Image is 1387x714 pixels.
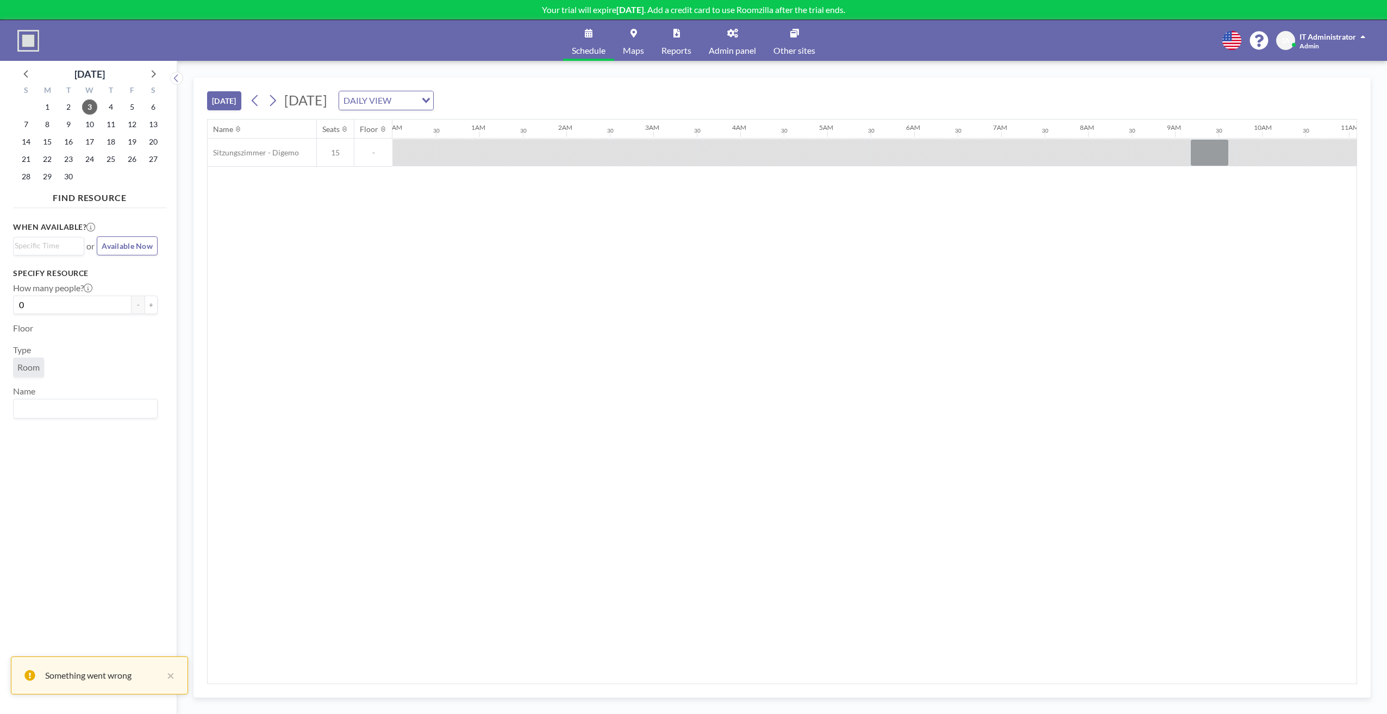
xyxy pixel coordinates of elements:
[82,152,97,167] span: Wednesday, September 24, 2025
[207,91,241,110] button: [DATE]
[15,240,78,252] input: Search for option
[1299,42,1319,50] span: Admin
[614,20,653,61] a: Maps
[45,669,161,682] div: Something went wrong
[82,117,97,132] span: Wednesday, September 10, 2025
[86,241,95,252] span: or
[284,92,327,108] span: [DATE]
[18,117,34,132] span: Sunday, September 7, 2025
[103,117,118,132] span: Thursday, September 11, 2025
[360,124,378,134] div: Floor
[1167,123,1181,131] div: 9AM
[700,20,765,61] a: Admin panel
[146,152,161,167] span: Saturday, September 27, 2025
[124,117,140,132] span: Friday, September 12, 2025
[607,127,614,134] div: 30
[645,123,659,131] div: 3AM
[781,127,788,134] div: 30
[773,46,815,55] span: Other sites
[142,84,164,98] div: S
[1303,127,1309,134] div: 30
[14,237,84,254] div: Search for option
[61,134,76,149] span: Tuesday, September 16, 2025
[17,362,40,373] span: Room
[819,123,833,131] div: 5AM
[40,152,55,167] span: Monday, September 22, 2025
[16,84,37,98] div: S
[572,46,605,55] span: Schedule
[146,117,161,132] span: Saturday, September 13, 2025
[37,84,58,98] div: M
[1299,32,1356,41] span: IT Administrator
[40,169,55,184] span: Monday, September 29, 2025
[121,84,142,98] div: F
[13,188,166,203] h4: FIND RESOURCE
[993,123,1007,131] div: 7AM
[1080,123,1094,131] div: 8AM
[15,402,151,416] input: Search for option
[161,669,174,682] button: close
[694,127,701,134] div: 30
[82,134,97,149] span: Wednesday, September 17, 2025
[40,134,55,149] span: Monday, September 15, 2025
[124,134,140,149] span: Friday, September 19, 2025
[13,268,158,278] h3: Specify resource
[13,386,35,397] label: Name
[354,148,392,158] span: -
[124,99,140,115] span: Friday, September 5, 2025
[709,46,756,55] span: Admin panel
[13,345,31,355] label: Type
[616,4,644,15] b: [DATE]
[563,20,614,61] a: Schedule
[1042,127,1048,134] div: 30
[322,124,340,134] div: Seats
[18,152,34,167] span: Sunday, September 21, 2025
[103,99,118,115] span: Thursday, September 4, 2025
[868,127,874,134] div: 30
[58,84,79,98] div: T
[661,46,691,55] span: Reports
[433,127,440,134] div: 30
[97,236,158,255] button: Available Now
[132,296,145,314] button: -
[765,20,824,61] a: Other sites
[100,84,121,98] div: T
[79,84,101,98] div: W
[623,46,644,55] span: Maps
[341,93,393,108] span: DAILY VIEW
[82,99,97,115] span: Wednesday, September 3, 2025
[317,148,354,158] span: 15
[1341,123,1359,131] div: 11AM
[14,399,157,418] div: Search for option
[384,123,402,131] div: 12AM
[213,124,233,134] div: Name
[13,283,92,293] label: How many people?
[124,152,140,167] span: Friday, September 26, 2025
[17,30,39,52] img: organization-logo
[145,296,158,314] button: +
[18,134,34,149] span: Sunday, September 14, 2025
[1282,36,1290,46] span: IA
[74,66,105,82] div: [DATE]
[61,117,76,132] span: Tuesday, September 9, 2025
[1254,123,1272,131] div: 10AM
[40,99,55,115] span: Monday, September 1, 2025
[339,91,433,110] div: Search for option
[61,99,76,115] span: Tuesday, September 2, 2025
[906,123,920,131] div: 6AM
[13,323,33,334] label: Floor
[395,93,415,108] input: Search for option
[471,123,485,131] div: 1AM
[732,123,746,131] div: 4AM
[520,127,527,134] div: 30
[103,134,118,149] span: Thursday, September 18, 2025
[1216,127,1222,134] div: 30
[18,169,34,184] span: Sunday, September 28, 2025
[61,152,76,167] span: Tuesday, September 23, 2025
[146,99,161,115] span: Saturday, September 6, 2025
[955,127,961,134] div: 30
[208,148,299,158] span: Sitzungszimmer - Digemo
[103,152,118,167] span: Thursday, September 25, 2025
[40,117,55,132] span: Monday, September 8, 2025
[61,169,76,184] span: Tuesday, September 30, 2025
